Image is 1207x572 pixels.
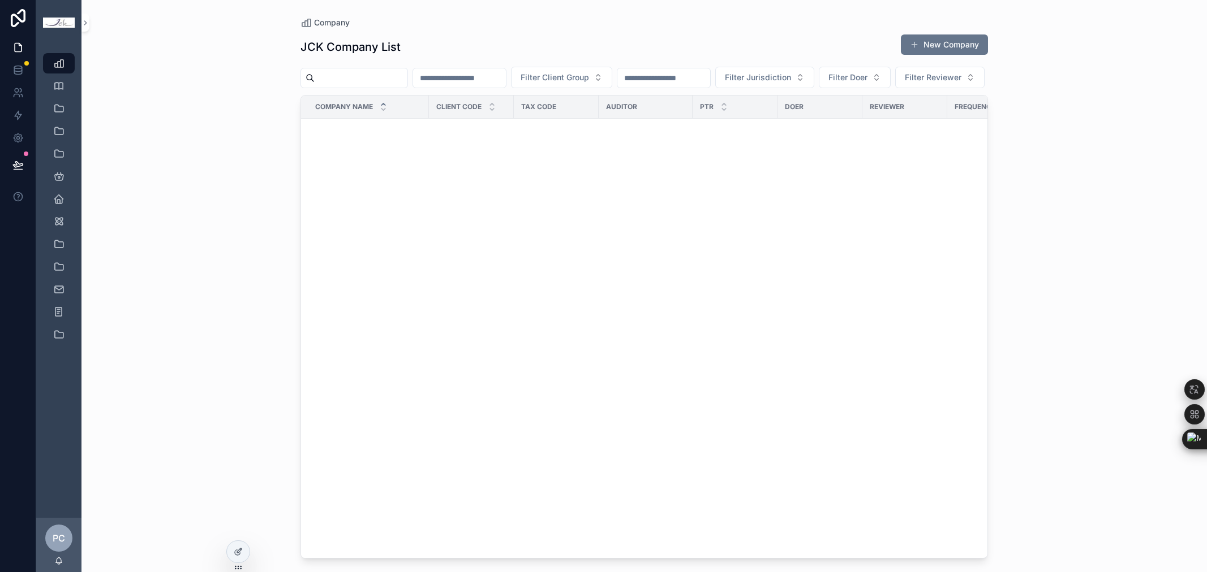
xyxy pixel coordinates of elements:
[436,102,482,111] span: Client Code
[785,102,804,111] span: Doer
[314,17,350,28] span: Company
[53,531,65,545] span: PC
[315,102,373,111] span: Company Name
[300,17,350,28] a: Company
[300,39,401,55] h1: JCK Company List
[905,72,961,83] span: Filter Reviewer
[828,72,867,83] span: Filter Doer
[521,72,589,83] span: Filter Client Group
[36,45,81,359] div: scrollable content
[43,18,75,28] img: App logo
[715,67,814,88] button: Select Button
[895,67,985,88] button: Select Button
[521,102,556,111] span: Tax Code
[901,34,988,55] button: New Company
[511,67,612,88] button: Select Button
[870,102,904,111] span: Reviewer
[819,67,891,88] button: Select Button
[606,102,637,111] span: Auditor
[955,102,996,111] span: Frequency
[700,102,714,111] span: PTR
[725,72,791,83] span: Filter Jurisdiction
